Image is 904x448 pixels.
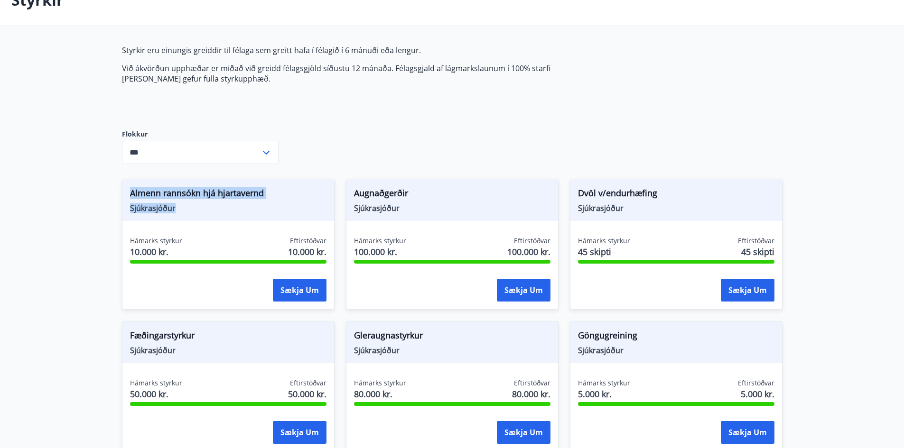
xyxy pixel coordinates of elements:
p: Styrkir eru einungis greiddir til félaga sem greitt hafa í félagið í 6 mánuði eða lengur. [122,45,570,55]
span: Augnaðgerðir [354,187,550,203]
button: Sækja um [497,421,550,444]
span: Hámarks styrkur [354,236,406,246]
span: Gleraugnastyrkur [354,329,550,345]
button: Sækja um [721,279,774,302]
span: Eftirstöðvar [738,378,774,388]
label: Flokkur [122,129,279,139]
span: Hámarks styrkur [130,236,182,246]
span: 80.000 kr. [354,388,406,400]
span: 80.000 kr. [512,388,550,400]
span: Eftirstöðvar [514,236,550,246]
button: Sækja um [273,421,326,444]
span: Sjúkrasjóður [578,203,774,213]
span: 50.000 kr. [130,388,182,400]
span: Eftirstöðvar [514,378,550,388]
span: Hámarks styrkur [130,378,182,388]
span: Dvöl v/endurhæfing [578,187,774,203]
span: Sjúkrasjóður [130,203,326,213]
span: 100.000 kr. [354,246,406,258]
button: Sækja um [497,279,550,302]
span: Eftirstöðvar [290,378,326,388]
button: Sækja um [721,421,774,444]
span: 5.000 kr. [741,388,774,400]
span: Fæðingarstyrkur [130,329,326,345]
span: 100.000 kr. [507,246,550,258]
span: Almenn rannsókn hjá hjartavernd [130,187,326,203]
span: Sjúkrasjóður [578,345,774,356]
span: Hámarks styrkur [354,378,406,388]
span: Göngugreining [578,329,774,345]
span: Sjúkrasjóður [354,203,550,213]
span: 45 skipti [741,246,774,258]
span: 45 skipti [578,246,630,258]
p: Við ákvörðun upphæðar er miðað við greidd félagsgjöld síðustu 12 mánaða. Félagsgjald af lágmarksl... [122,63,570,84]
span: Eftirstöðvar [290,236,326,246]
span: 5.000 kr. [578,388,630,400]
button: Sækja um [273,279,326,302]
span: Sjúkrasjóður [130,345,326,356]
span: Hámarks styrkur [578,236,630,246]
span: 50.000 kr. [288,388,326,400]
span: 10.000 kr. [130,246,182,258]
span: Eftirstöðvar [738,236,774,246]
span: Hámarks styrkur [578,378,630,388]
span: 10.000 kr. [288,246,326,258]
span: Sjúkrasjóður [354,345,550,356]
